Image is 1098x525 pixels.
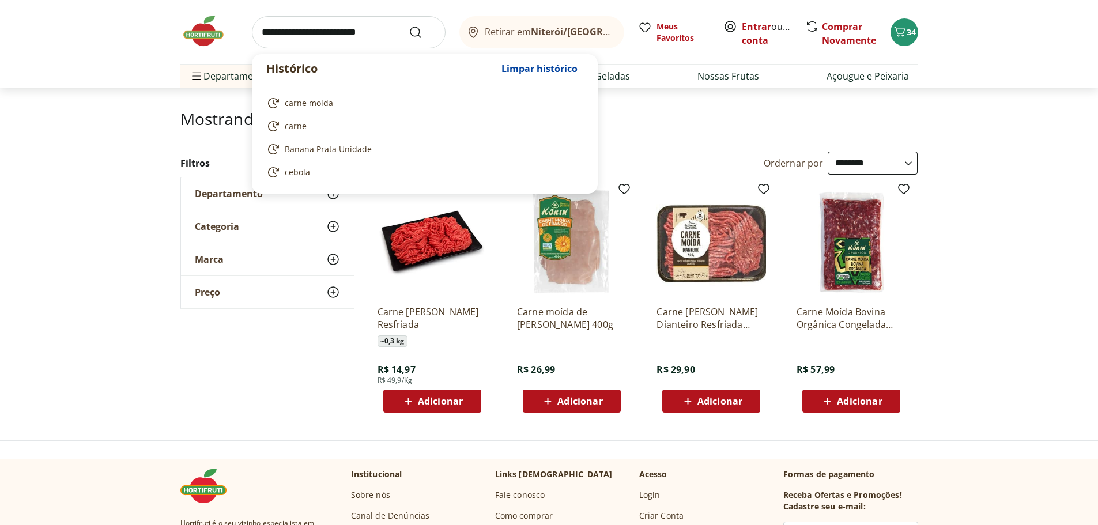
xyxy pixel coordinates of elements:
[639,489,661,501] a: Login
[180,152,354,175] h2: Filtros
[742,20,793,47] span: ou
[351,489,390,501] a: Sobre nós
[252,16,446,48] input: search
[639,510,684,522] a: Criar Conta
[495,510,553,522] a: Como comprar
[827,69,909,83] a: Açougue e Peixaria
[822,20,876,47] a: Comprar Novamente
[662,390,760,413] button: Adicionar
[837,396,882,406] span: Adicionar
[797,305,906,331] a: Carne Moída Bovina Orgânica Congelada Korin 400g
[285,120,307,132] span: carne
[742,20,771,33] a: Entrar
[697,396,742,406] span: Adicionar
[190,62,203,90] button: Menu
[907,27,916,37] span: 34
[383,390,481,413] button: Adicionar
[285,167,310,178] span: cebola
[181,243,354,275] button: Marca
[266,142,579,156] a: Banana Prata Unidade
[501,64,578,73] span: Limpar histórico
[639,469,667,480] p: Acesso
[531,25,662,38] b: Niterói/[GEOGRAPHIC_DATA]
[891,18,918,46] button: Carrinho
[180,469,238,503] img: Hortifruti
[195,188,263,199] span: Departamento
[783,469,918,480] p: Formas de pagamento
[764,157,824,169] label: Ordernar por
[418,396,463,406] span: Adicionar
[378,376,413,385] span: R$ 49,9/Kg
[378,187,487,296] img: Carne Moída Bovina Resfriada
[495,469,613,480] p: Links [DEMOGRAPHIC_DATA]
[180,14,238,48] img: Hortifruti
[195,254,224,265] span: Marca
[266,119,579,133] a: carne
[797,187,906,296] img: Carne Moída Bovina Orgânica Congelada Korin 400g
[378,305,487,331] a: Carne [PERSON_NAME] Resfriada
[783,501,866,512] h3: Cadastre seu e-mail:
[378,335,407,347] span: ~ 0,3 kg
[266,165,579,179] a: cebola
[496,55,583,82] button: Limpar histórico
[656,21,710,44] span: Meus Favoritos
[638,21,710,44] a: Meus Favoritos
[656,305,766,331] a: Carne [PERSON_NAME] Dianteiro Resfriada Natural da Terra 500g
[557,396,602,406] span: Adicionar
[742,20,805,47] a: Criar conta
[181,276,354,308] button: Preço
[517,305,627,331] a: Carne moída de [PERSON_NAME] 400g
[656,187,766,296] img: Carne Moída Bovina Dianteiro Resfriada Natural da Terra 500g
[266,96,579,110] a: carne moida
[495,489,545,501] a: Fale conosco
[485,27,612,37] span: Retirar em
[409,25,436,39] button: Submit Search
[285,143,372,155] span: Banana Prata Unidade
[517,363,555,376] span: R$ 26,99
[195,286,220,298] span: Preço
[285,97,333,109] span: carne moida
[378,363,416,376] span: R$ 14,97
[195,221,239,232] span: Categoria
[517,187,627,296] img: Carne moída de frango Korin 400g
[523,390,621,413] button: Adicionar
[266,61,496,77] p: Histórico
[351,469,402,480] p: Institucional
[656,363,695,376] span: R$ 29,90
[797,363,835,376] span: R$ 57,99
[351,510,430,522] a: Canal de Denúncias
[181,210,354,243] button: Categoria
[181,177,354,210] button: Departamento
[697,69,759,83] a: Nossas Frutas
[783,489,902,501] h3: Receba Ofertas e Promoções!
[459,16,624,48] button: Retirar emNiterói/[GEOGRAPHIC_DATA]
[802,390,900,413] button: Adicionar
[190,62,273,90] span: Departamentos
[180,109,918,128] h1: Mostrando resultados para:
